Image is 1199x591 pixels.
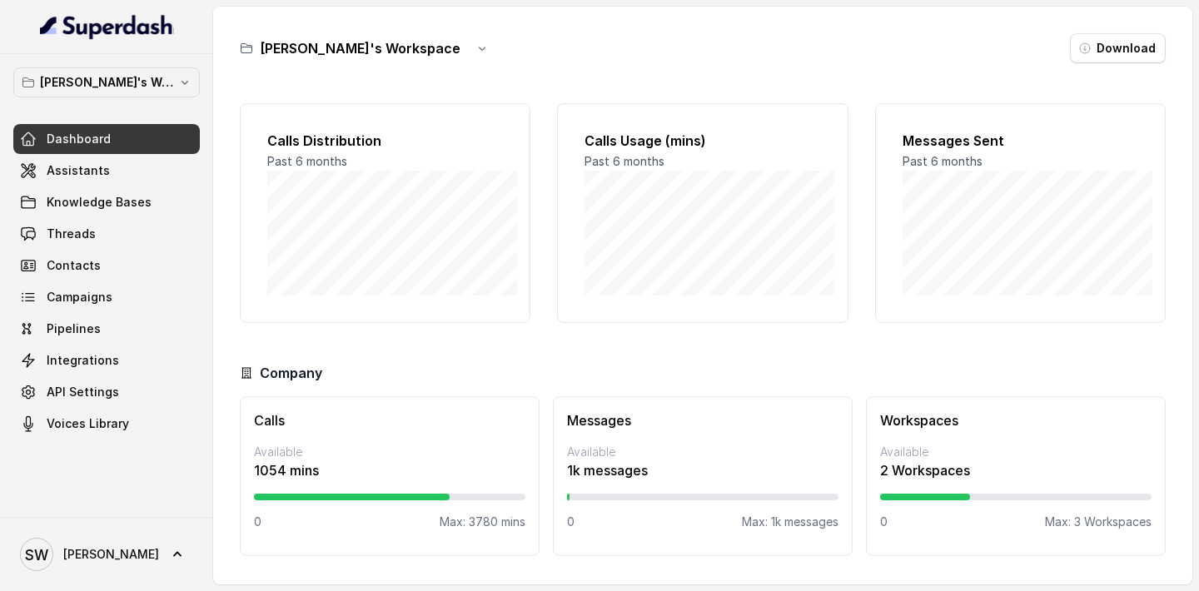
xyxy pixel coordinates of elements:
a: Assistants [13,156,200,186]
a: Dashboard [13,124,200,154]
a: Integrations [13,345,200,375]
h2: Calls Distribution [267,131,503,151]
h3: Company [260,363,322,383]
h3: Calls [254,410,525,430]
p: 2 Workspaces [880,460,1152,480]
p: 1054 mins [254,460,525,480]
p: Available [880,444,1152,460]
span: Integrations [47,352,119,369]
span: Pipelines [47,320,101,337]
p: Available [567,444,838,460]
p: Max: 3 Workspaces [1045,514,1152,530]
a: [PERSON_NAME] [13,531,200,578]
p: 0 [567,514,575,530]
span: Past 6 months [903,154,983,168]
a: Contacts [13,251,200,281]
p: 0 [880,514,888,530]
p: Max: 1k messages [742,514,838,530]
h2: Calls Usage (mins) [585,131,820,151]
span: [PERSON_NAME] [63,546,159,563]
span: Assistants [47,162,110,179]
h2: Messages Sent [903,131,1138,151]
span: Contacts [47,257,101,274]
p: Available [254,444,525,460]
span: Threads [47,226,96,242]
a: Campaigns [13,282,200,312]
span: Campaigns [47,289,112,305]
a: Threads [13,219,200,249]
span: API Settings [47,384,119,400]
text: SW [25,546,48,564]
span: Past 6 months [267,154,347,168]
a: Knowledge Bases [13,187,200,217]
h3: Workspaces [880,410,1152,430]
p: Max: 3780 mins [440,514,525,530]
p: [PERSON_NAME]'s Workspace [40,72,173,92]
span: Voices Library [47,415,129,432]
h3: [PERSON_NAME]'s Workspace [260,38,460,58]
img: light.svg [40,13,174,40]
a: API Settings [13,377,200,407]
button: Download [1070,33,1166,63]
span: Past 6 months [585,154,664,168]
span: Knowledge Bases [47,194,152,211]
a: Pipelines [13,314,200,344]
span: Dashboard [47,131,111,147]
h3: Messages [567,410,838,430]
p: 1k messages [567,460,838,480]
a: Voices Library [13,409,200,439]
p: 0 [254,514,261,530]
button: [PERSON_NAME]'s Workspace [13,67,200,97]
